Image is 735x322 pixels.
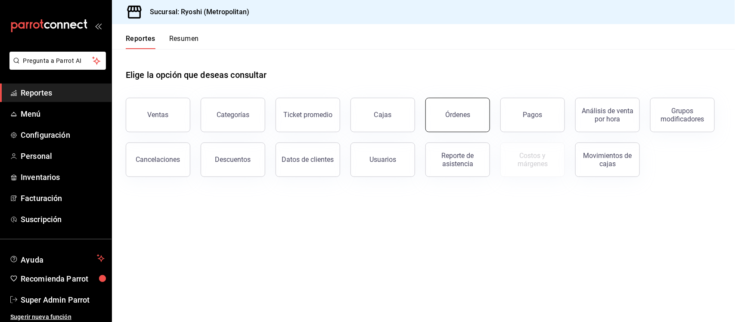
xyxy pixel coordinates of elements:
button: Cancelaciones [126,142,190,177]
button: Resumen [169,34,199,49]
button: Categorías [201,98,265,132]
div: Ventas [148,111,169,119]
button: Pagos [500,98,565,132]
div: Pagos [523,111,543,119]
span: Personal [21,150,105,162]
button: Descuentos [201,142,265,177]
div: Cancelaciones [136,155,180,164]
button: open_drawer_menu [95,22,102,29]
button: Grupos modificadores [650,98,715,132]
span: Inventarios [21,171,105,183]
div: Reporte de asistencia [431,152,484,168]
div: Movimientos de cajas [581,152,634,168]
button: Ticket promedio [276,98,340,132]
span: Configuración [21,129,105,141]
span: Pregunta a Parrot AI [23,56,93,65]
span: Sugerir nueva función [10,313,105,322]
span: Suscripción [21,214,105,225]
button: Datos de clientes [276,142,340,177]
span: Menú [21,108,105,120]
div: navigation tabs [126,34,199,49]
div: Órdenes [445,111,470,119]
button: Análisis de venta por hora [575,98,640,132]
span: Reportes [21,87,105,99]
h1: Elige la opción que deseas consultar [126,68,267,81]
button: Pregunta a Parrot AI [9,52,106,70]
span: Recomienda Parrot [21,273,105,285]
a: Cajas [350,98,415,132]
div: Descuentos [215,155,251,164]
button: Movimientos de cajas [575,142,640,177]
div: Ticket promedio [283,111,332,119]
div: Grupos modificadores [656,107,709,123]
button: Reporte de asistencia [425,142,490,177]
span: Facturación [21,192,105,204]
button: Contrata inventarios para ver este reporte [500,142,565,177]
span: Ayuda [21,253,93,263]
span: Super Admin Parrot [21,294,105,306]
a: Pregunta a Parrot AI [6,62,106,71]
div: Usuarios [369,155,396,164]
div: Costos y márgenes [506,152,559,168]
div: Datos de clientes [282,155,334,164]
button: Usuarios [350,142,415,177]
button: Órdenes [425,98,490,132]
button: Ventas [126,98,190,132]
div: Cajas [374,110,392,120]
div: Categorías [217,111,249,119]
div: Análisis de venta por hora [581,107,634,123]
h3: Sucursal: Ryoshi (Metropolitan) [143,7,249,17]
button: Reportes [126,34,155,49]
